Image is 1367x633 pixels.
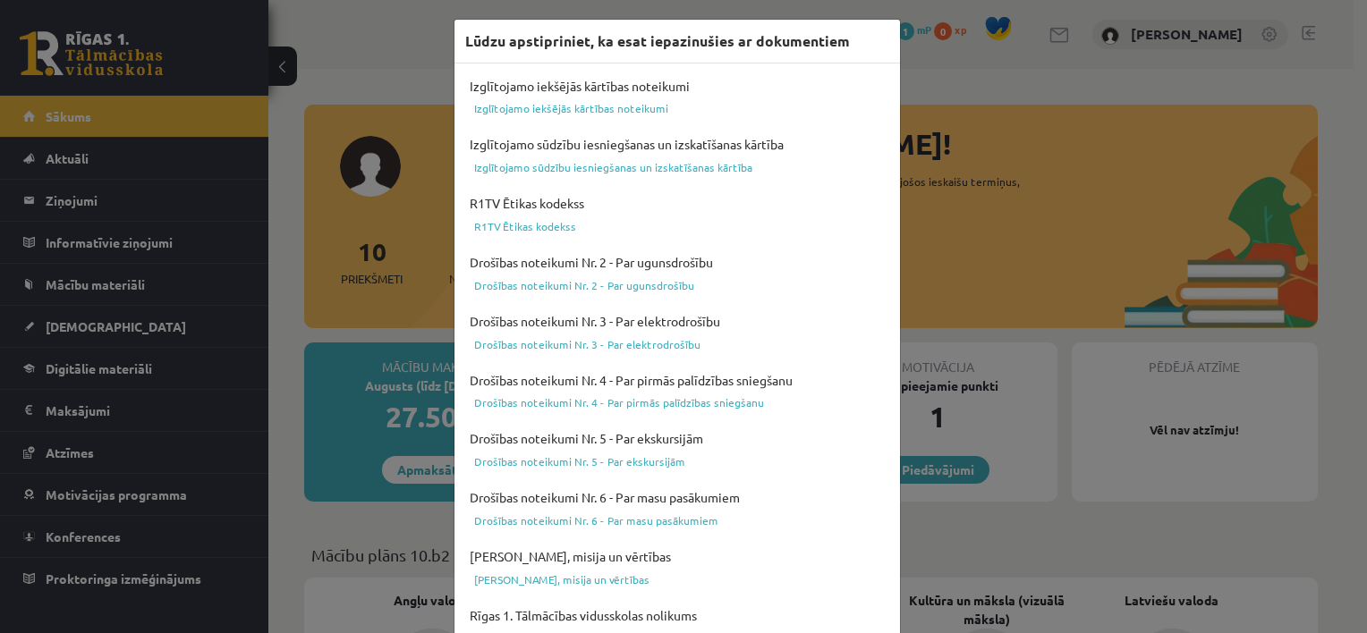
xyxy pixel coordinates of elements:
[465,191,889,215] h4: R1TV Ētikas kodekss
[465,544,889,569] h4: [PERSON_NAME], misija un vērtības
[465,333,889,355] a: Drošības noteikumi Nr. 3 - Par elektrodrošību
[465,569,889,590] a: [PERSON_NAME], misija un vērtības
[465,451,889,472] a: Drošības noteikumi Nr. 5 - Par ekskursijām
[465,603,889,628] h4: Rīgas 1. Tālmācības vidusskolas nolikums
[465,485,889,510] h4: Drošības noteikumi Nr. 6 - Par masu pasākumiem
[465,309,889,333] h4: Drošības noteikumi Nr. 3 - Par elektrodrošību
[465,392,889,413] a: Drošības noteikumi Nr. 4 - Par pirmās palīdzības sniegšanu
[465,30,850,52] h3: Lūdzu apstipriniet, ka esat iepazinušies ar dokumentiem
[465,215,889,237] a: R1TV Ētikas kodekss
[465,156,889,178] a: Izglītojamo sūdzību iesniegšanas un izskatīšanas kārtība
[465,510,889,531] a: Drošības noteikumi Nr. 6 - Par masu pasākumiem
[465,97,889,119] a: Izglītojamo iekšējās kārtības noteikumi
[465,426,889,451] h4: Drošības noteikumi Nr. 5 - Par ekskursijām
[465,368,889,392] h4: Drošības noteikumi Nr. 4 - Par pirmās palīdzības sniegšanu
[465,250,889,274] h4: Drošības noteikumi Nr. 2 - Par ugunsdrošību
[465,274,889,296] a: Drošības noteikumi Nr. 2 - Par ugunsdrošību
[465,132,889,156] h4: Izglītojamo sūdzību iesniegšanas un izskatīšanas kārtība
[465,74,889,98] h4: Izglītojamo iekšējās kārtības noteikumi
